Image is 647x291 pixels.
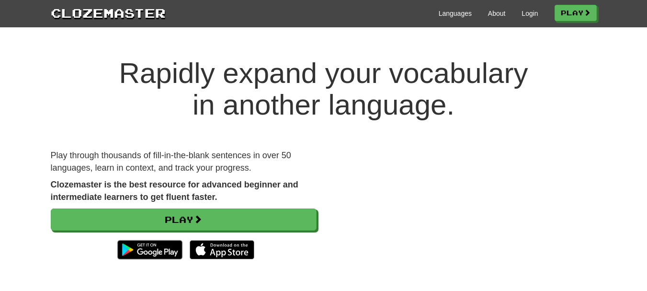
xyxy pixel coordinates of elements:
img: Download_on_the_App_Store_Badge_US-UK_135x40-25178aeef6eb6b83b96f5f2d004eda3bffbb37122de64afbaef7... [190,240,254,259]
a: Play [555,5,597,21]
img: Get it on Google Play [113,235,187,264]
a: Play [51,209,317,231]
a: Clozemaster [51,4,166,22]
a: Languages [439,9,472,18]
strong: Clozemaster is the best resource for advanced beginner and intermediate learners to get fluent fa... [51,180,298,202]
a: About [488,9,506,18]
a: Login [522,9,538,18]
p: Play through thousands of fill-in-the-blank sentences in over 50 languages, learn in context, and... [51,150,317,174]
